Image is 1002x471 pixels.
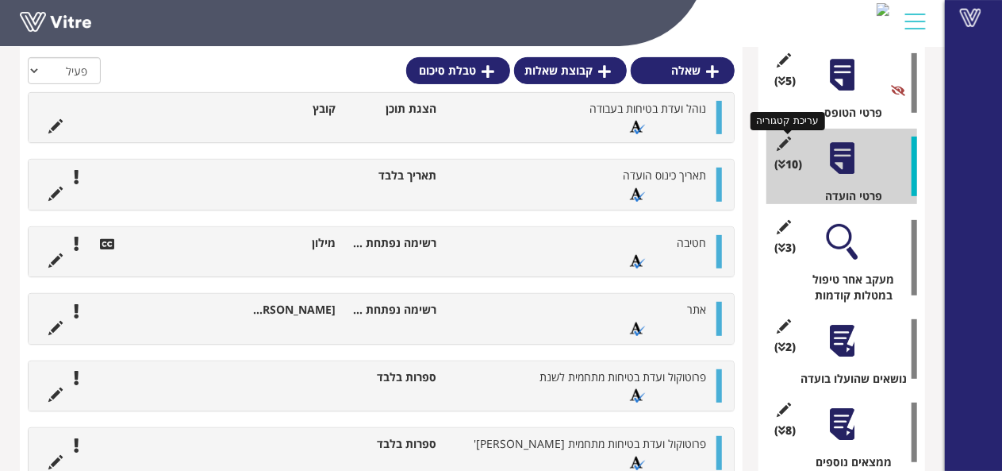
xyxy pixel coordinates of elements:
div: עריכת קטגוריה [751,112,825,130]
li: ספרות בלבד [344,369,444,385]
a: שאלה [631,57,735,84]
span: (2 ) [774,339,796,355]
span: (3 ) [774,240,796,256]
div: מעקב אחר טיפול במטלות קודמות [778,272,917,303]
li: הצגת תוכן [344,101,444,117]
span: אתר [687,302,706,317]
li: קובץ [243,101,344,117]
span: חטיבה [677,235,706,250]
span: (8 ) [774,423,796,438]
li: רשימה נפתחת (Combo Box) [344,302,444,318]
span: נוהל ועדת בטיחות בעבודה [589,101,706,116]
span: פרוטוקול ועדת בטיחות מתחמית לשנת [539,369,706,384]
span: פרוטוקול ועדת בטיחות מתחמית [PERSON_NAME]' [474,436,706,451]
li: מילון [243,235,344,251]
div: פרטי הועדה [778,188,917,204]
img: 4f6f8662-7833-4726-828b-57859a22b532.png [877,3,889,16]
a: טבלת סיכום [406,57,510,84]
span: (5 ) [774,73,796,89]
a: קבוצת שאלות [514,57,627,84]
li: [PERSON_NAME] [243,302,344,318]
div: ממצאים נוספים [778,454,917,470]
span: (10 ) [774,156,802,172]
div: נושאים שהועלו בועדה [778,371,917,387]
span: תאריך כינוס הועדה [623,168,706,183]
li: ספרות בלבד [344,436,444,452]
div: פרטי הטופס [778,105,917,121]
li: רשימה נפתחת (Combo Box) [344,235,444,251]
li: תאריך בלבד [344,168,444,183]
